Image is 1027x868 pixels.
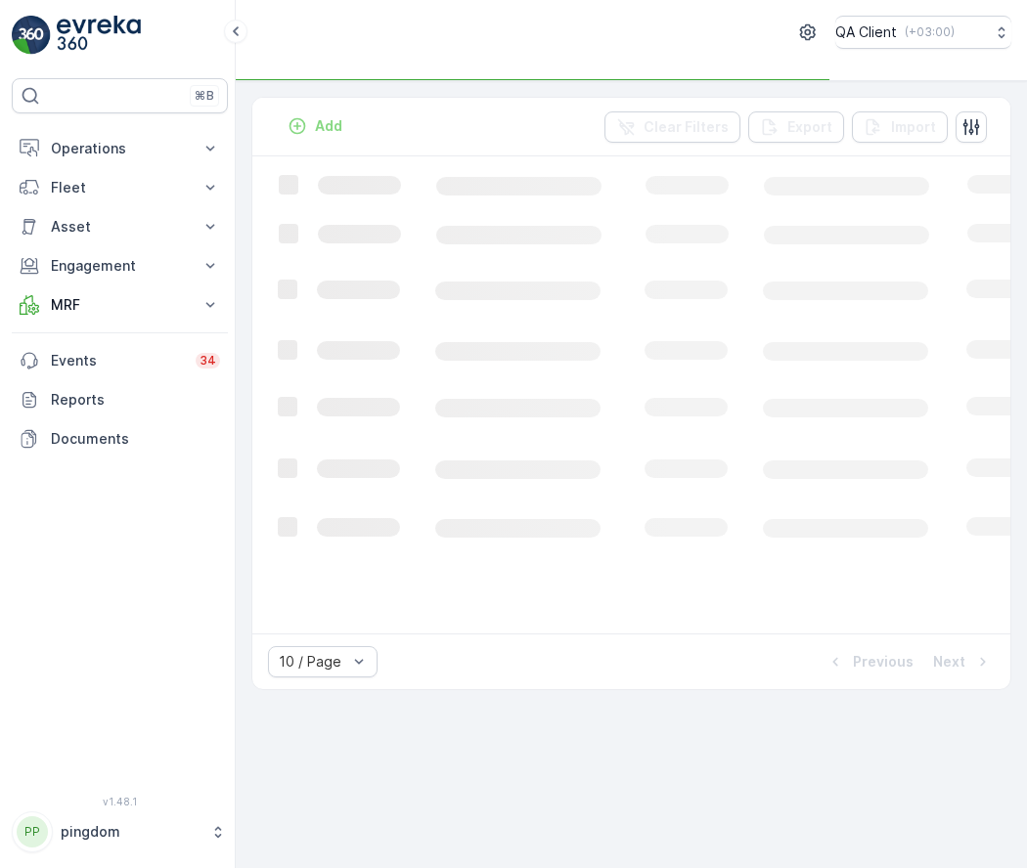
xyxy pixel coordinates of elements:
button: QA Client(+03:00) [835,16,1011,49]
p: QA Client [835,22,897,42]
p: Events [51,351,184,370]
span: v 1.48.1 [12,796,228,807]
button: Import [852,111,948,143]
button: Fleet [12,168,228,207]
p: Engagement [51,256,189,276]
button: Engagement [12,246,228,285]
p: Reports [51,390,220,410]
button: PPpingdom [12,811,228,852]
img: logo_light-DOdMpM7g.png [57,16,141,55]
p: Export [787,117,832,137]
img: logo [12,16,51,55]
button: Next [931,650,995,673]
a: Events34 [12,341,228,380]
p: ( +03:00 ) [905,24,955,40]
p: ⌘B [195,88,214,104]
p: 34 [200,353,216,369]
p: Clear Filters [644,117,729,137]
a: Documents [12,419,228,458]
p: Previous [853,652,914,672]
p: pingdom [61,822,201,842]
button: Export [748,111,844,143]
button: Asset [12,207,228,246]
button: Add [280,114,350,138]
p: Import [891,117,936,137]
p: Next [933,652,965,672]
p: Operations [51,139,189,158]
button: Clear Filters [604,111,740,143]
button: MRF [12,285,228,325]
p: Add [315,116,342,136]
p: MRF [51,295,189,315]
button: Operations [12,129,228,168]
p: Documents [51,429,220,449]
button: Previous [824,650,915,673]
div: PP [17,816,48,847]
p: Fleet [51,178,189,197]
a: Reports [12,380,228,419]
p: Asset [51,217,189,237]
